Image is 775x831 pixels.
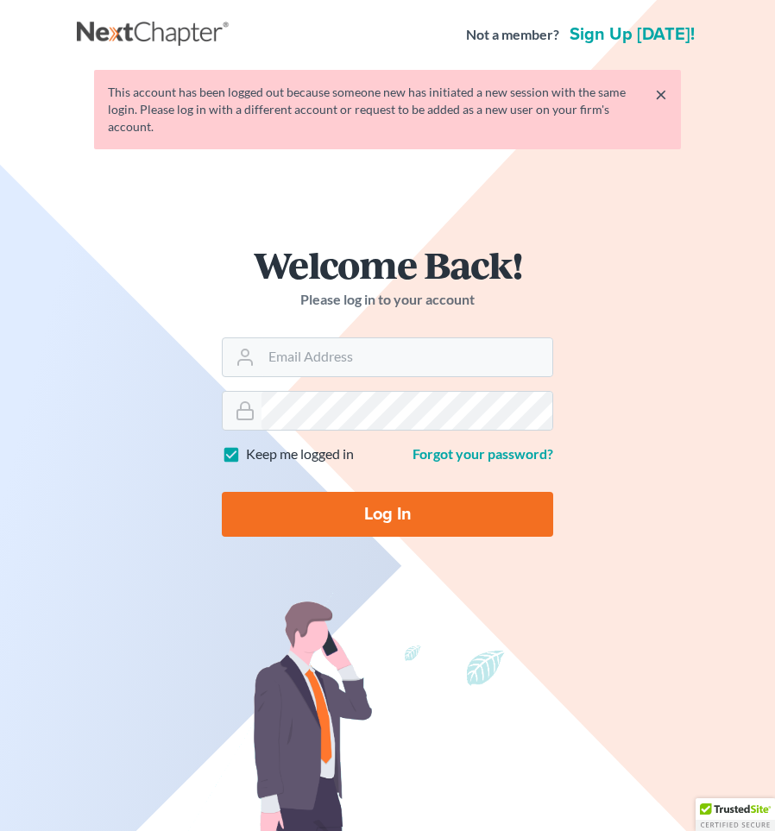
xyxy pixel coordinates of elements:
a: × [655,84,667,104]
h1: Welcome Back! [222,246,553,283]
input: Log In [222,492,553,537]
a: Forgot your password? [413,445,553,462]
div: TrustedSite Certified [696,798,775,831]
a: Sign up [DATE]! [566,26,698,43]
input: Email Address [261,338,552,376]
strong: Not a member? [466,25,559,45]
div: This account has been logged out because someone new has initiated a new session with the same lo... [108,84,667,135]
label: Keep me logged in [246,444,354,464]
p: Please log in to your account [222,290,553,310]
